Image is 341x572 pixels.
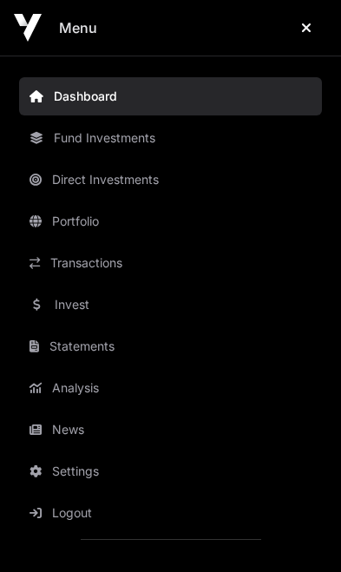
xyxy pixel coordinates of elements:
[19,369,322,407] a: Analysis
[19,119,322,157] a: Fund Investments
[59,17,97,38] h2: Menu
[19,411,322,449] a: News
[19,77,322,115] a: Dashboard
[14,14,42,42] img: Icehouse Ventures Logo
[254,489,341,572] iframe: Chat Widget
[19,244,322,282] a: Transactions
[19,161,322,199] a: Direct Investments
[285,10,327,45] button: Close
[19,286,322,324] a: Invest
[19,327,322,365] a: Statements
[19,494,329,532] button: Logout
[19,202,322,240] a: Portfolio
[19,452,322,490] a: Settings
